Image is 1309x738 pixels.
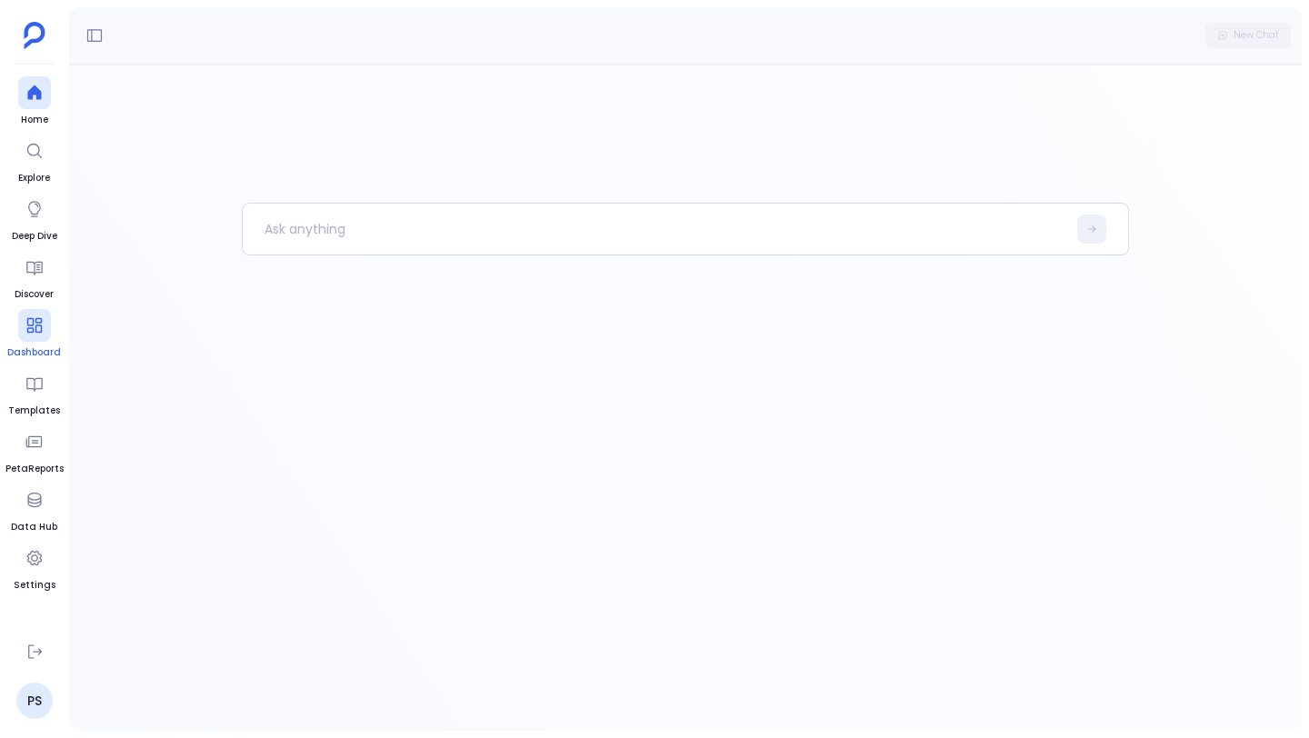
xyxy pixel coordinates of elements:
a: PetaReports [5,425,64,476]
span: Discover [15,287,54,302]
span: Settings [14,578,55,593]
span: Home [18,113,51,127]
span: Dashboard [7,345,61,360]
a: Discover [15,251,54,302]
span: Templates [8,404,60,418]
span: Explore [18,171,51,185]
a: Explore [18,135,51,185]
span: Deep Dive [12,229,57,244]
a: Templates [8,367,60,418]
a: Data Hub [11,484,57,534]
a: Settings [14,542,55,593]
a: PS [16,683,53,719]
span: Data Hub [11,520,57,534]
span: PetaReports [5,462,64,476]
img: petavue logo [24,22,45,49]
a: Home [18,76,51,127]
a: Dashboard [7,309,61,360]
a: Deep Dive [12,193,57,244]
